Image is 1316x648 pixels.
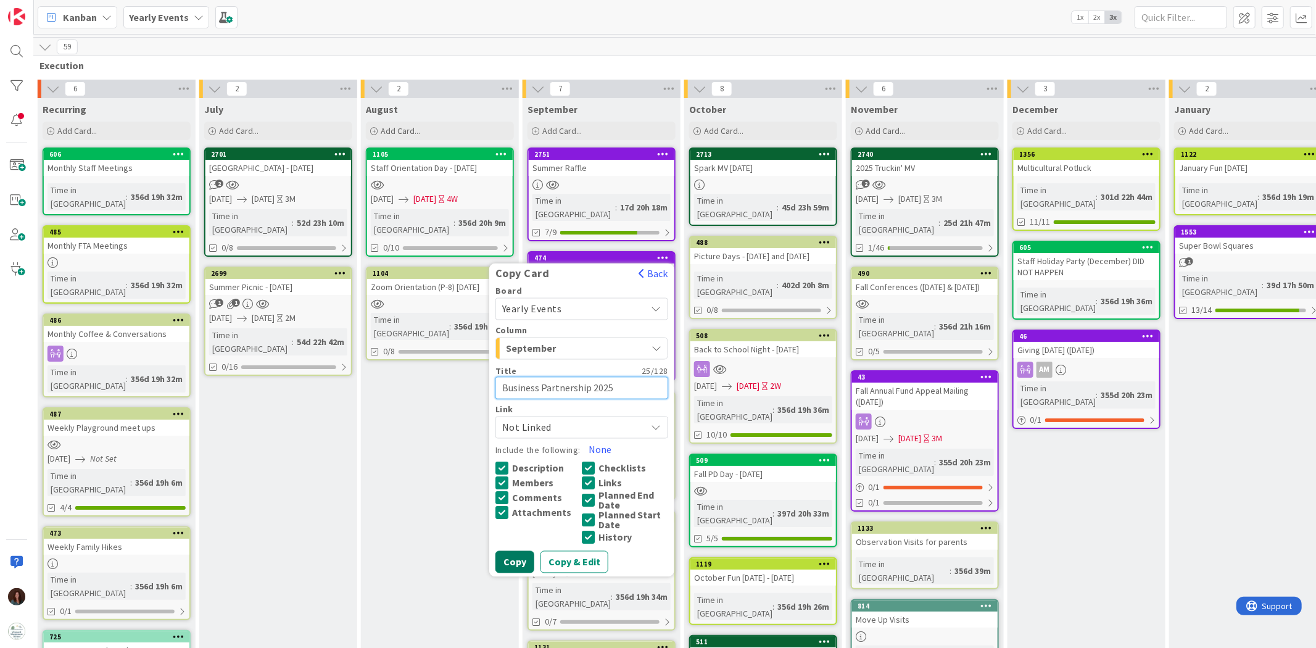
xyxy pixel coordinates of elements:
div: 43 [852,372,998,383]
div: 508 [696,331,836,340]
div: Spark MV [DATE] [690,160,836,176]
span: History [598,533,632,542]
span: : [126,190,128,204]
div: Time in [GEOGRAPHIC_DATA] [856,449,934,476]
span: Planned Start Date [598,510,668,530]
span: 1 [232,299,240,307]
span: Links [598,478,622,488]
div: Time in [GEOGRAPHIC_DATA] [209,209,292,236]
div: 473 [49,529,189,538]
div: 474Copy CardBackBoardYearly EventsColumnSeptemberTitle25/128Business Partnership 2025LinkNot Link... [529,252,674,264]
button: Attachments [495,505,582,520]
div: Weekly Playground meet ups [44,420,189,436]
span: : [1096,190,1098,204]
label: Title [495,366,517,377]
span: [DATE] [252,312,275,325]
div: 2699 [205,268,351,279]
div: Fall Conferences ([DATE] & [DATE]) [852,279,998,295]
img: avatar [8,623,25,640]
img: RF [8,588,25,605]
div: 4W [447,193,458,206]
a: 1119October Fun [DATE] - [DATE]Time in [GEOGRAPHIC_DATA]:356d 19h 26m [689,557,837,625]
div: 43 [858,373,998,381]
div: Time in [GEOGRAPHIC_DATA] [48,469,130,496]
div: Time in [GEOGRAPHIC_DATA] [694,500,772,527]
span: : [950,564,951,578]
a: 486Monthly Coffee & ConversationsTime in [GEOGRAPHIC_DATA]:356d 19h 32m [43,314,191,397]
div: 473 [44,528,189,539]
span: [DATE] [856,432,879,445]
div: 0/1 [852,480,998,495]
div: 356d 19h 34m [451,320,509,333]
div: 46Giving [DATE] ([DATE]) [1014,331,1159,358]
span: Add Card... [57,125,97,136]
div: 356d 19h 32m [128,278,186,292]
span: 0/7 [545,615,557,628]
div: Summer Raffle [529,160,674,176]
div: 606Monthly Staff Meetings [44,149,189,176]
span: : [292,216,294,230]
div: 1356 [1014,149,1159,160]
div: 2701[GEOGRAPHIC_DATA] - [DATE] [205,149,351,176]
span: [DATE] [898,432,921,445]
span: 5/5 [706,532,718,545]
button: Copy & Edit [540,551,608,573]
div: Move Up Visits [852,612,998,628]
span: 1 [1185,257,1193,265]
div: Summer Picnic - [DATE] [205,279,351,295]
button: Links [582,476,668,491]
span: 0/1 [60,605,72,618]
div: 2W [770,380,781,393]
div: Staff Orientation Day - [DATE] [367,160,513,176]
span: : [777,278,779,292]
span: [DATE] [737,380,759,393]
button: Planned Start Date [582,510,668,530]
span: Add Card... [1189,125,1228,136]
div: 488 [690,237,836,248]
div: 814 [852,600,998,612]
div: 1104 [367,268,513,279]
a: 1356Multicultural PotluckTime in [GEOGRAPHIC_DATA]:301d 22h 44m11/11 [1012,147,1161,231]
a: 2751Summer RaffleTime in [GEOGRAPHIC_DATA]:17d 20h 18m7/9 [528,147,676,241]
div: 0/1 [1014,412,1159,428]
span: [DATE] [48,452,70,465]
span: : [1096,294,1098,308]
span: [DATE] [413,193,436,206]
a: 2701[GEOGRAPHIC_DATA] - [DATE][DATE][DATE]3MTime in [GEOGRAPHIC_DATA]:52d 23h 10m0/8 [204,147,352,257]
div: 508 [690,330,836,341]
span: : [938,216,940,230]
a: 485Monthly FTA MeetingsTime in [GEOGRAPHIC_DATA]:356d 19h 32m [43,225,191,304]
div: 356d 19h 6m [132,579,186,593]
div: 485 [44,226,189,238]
div: Time in [GEOGRAPHIC_DATA] [694,194,777,221]
div: 356d 21h 16m [936,320,994,333]
div: Observation Visits for parents [852,534,998,550]
span: [DATE] [209,312,232,325]
div: 3M [932,193,942,206]
div: 54d 22h 42m [294,335,347,349]
div: 605 [1014,242,1159,253]
div: 25d 21h 47m [940,216,994,230]
a: 605Staff Holiday Party (December) DID NOT HAPPENTime in [GEOGRAPHIC_DATA]:356d 19h 36m [1012,241,1161,320]
div: 509Fall PD Day - [DATE] [690,455,836,482]
div: 487 [44,409,189,420]
span: : [292,335,294,349]
div: 490Fall Conferences ([DATE] & [DATE]) [852,268,998,295]
span: Copy Card [489,268,556,280]
a: 606Monthly Staff MeetingsTime in [GEOGRAPHIC_DATA]:356d 19h 32m [43,147,191,215]
span: Not Linked [502,419,640,436]
span: 2 [215,180,223,188]
span: 13/14 [1191,304,1212,317]
div: 356d 19h 32m [128,190,186,204]
label: Include the following: [495,446,581,455]
button: September [495,338,668,360]
div: 490 [852,268,998,279]
span: Yearly Events [502,303,562,315]
div: 2740 [852,149,998,160]
div: Time in [GEOGRAPHIC_DATA] [856,557,950,584]
div: 1105 [373,150,513,159]
img: Visit kanbanzone.com [8,8,25,25]
div: Staff Holiday Party (December) DID NOT HAPPEN [1014,253,1159,280]
div: 3M [285,193,296,206]
div: Time in [GEOGRAPHIC_DATA] [209,328,292,355]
